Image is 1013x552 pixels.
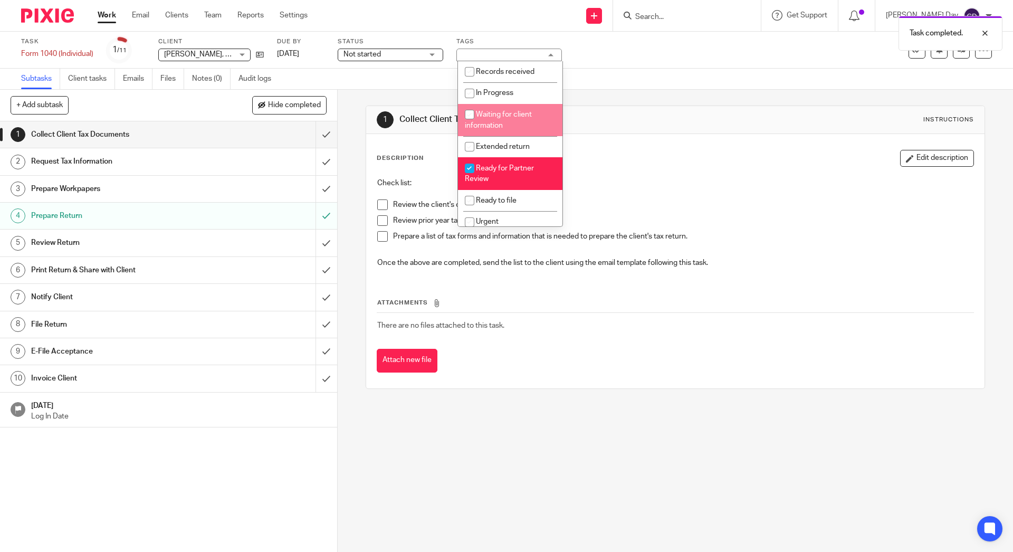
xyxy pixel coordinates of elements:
[21,37,93,46] label: Task
[377,322,504,329] span: There are no files attached to this task.
[160,69,184,89] a: Files
[31,235,214,251] h1: Review Return
[277,50,299,58] span: [DATE]
[158,37,264,46] label: Client
[164,51,283,58] span: [PERSON_NAME], [PERSON_NAME]
[476,218,499,225] span: Urgent
[11,236,25,251] div: 5
[923,116,974,124] div: Instructions
[476,68,534,75] span: Records received
[900,150,974,167] button: Edit description
[11,96,69,114] button: + Add subtask
[963,7,980,24] img: svg%3E
[11,263,25,278] div: 6
[393,215,973,226] p: Review prior year tax return and related information
[204,10,222,21] a: Team
[393,231,973,242] p: Prepare a list of tax forms and information that is needed to prepare the client's tax return.
[31,370,214,386] h1: Invoice Client
[343,51,381,58] span: Not started
[11,344,25,359] div: 9
[465,111,532,129] span: Waiting for client information
[237,10,264,21] a: Reports
[31,127,214,142] h1: Collect Client Tax Documents
[31,181,214,197] h1: Prepare Workpapers
[31,262,214,278] h1: Print Return & Share with Client
[377,349,437,373] button: Attach new file
[68,69,115,89] a: Client tasks
[268,101,321,110] span: Hide completed
[11,208,25,223] div: 4
[21,8,74,23] img: Pixie
[465,165,534,183] span: Ready for Partner Review
[31,344,214,359] h1: E-File Acceptance
[377,300,428,306] span: Attachments
[910,28,963,39] p: Task completed.
[476,89,513,97] span: In Progress
[31,398,327,411] h1: [DATE]
[123,69,152,89] a: Emails
[117,47,127,53] small: /11
[338,37,443,46] label: Status
[11,290,25,304] div: 7
[11,127,25,142] div: 1
[31,208,214,224] h1: Prepare Return
[21,69,60,89] a: Subtasks
[21,49,93,59] div: Form 1040 (Individual)
[476,197,517,204] span: Ready to file
[112,44,127,56] div: 1
[377,154,424,163] p: Description
[11,317,25,332] div: 8
[377,111,394,128] div: 1
[11,155,25,169] div: 2
[252,96,327,114] button: Hide completed
[165,10,188,21] a: Clients
[399,114,698,125] h1: Collect Client Tax Documents
[377,258,973,268] p: Once the above are completed, send the list to the client using the email template following this...
[377,178,973,188] p: Check list:
[11,182,25,196] div: 3
[31,317,214,332] h1: File Return
[238,69,279,89] a: Audit logs
[31,411,327,422] p: Log In Date
[393,199,973,210] p: Review the client's completed tax organizer
[456,37,562,46] label: Tags
[132,10,149,21] a: Email
[11,371,25,386] div: 10
[192,69,231,89] a: Notes (0)
[280,10,308,21] a: Settings
[476,143,530,150] span: Extended return
[31,289,214,305] h1: Notify Client
[31,154,214,169] h1: Request Tax Information
[277,37,324,46] label: Due by
[98,10,116,21] a: Work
